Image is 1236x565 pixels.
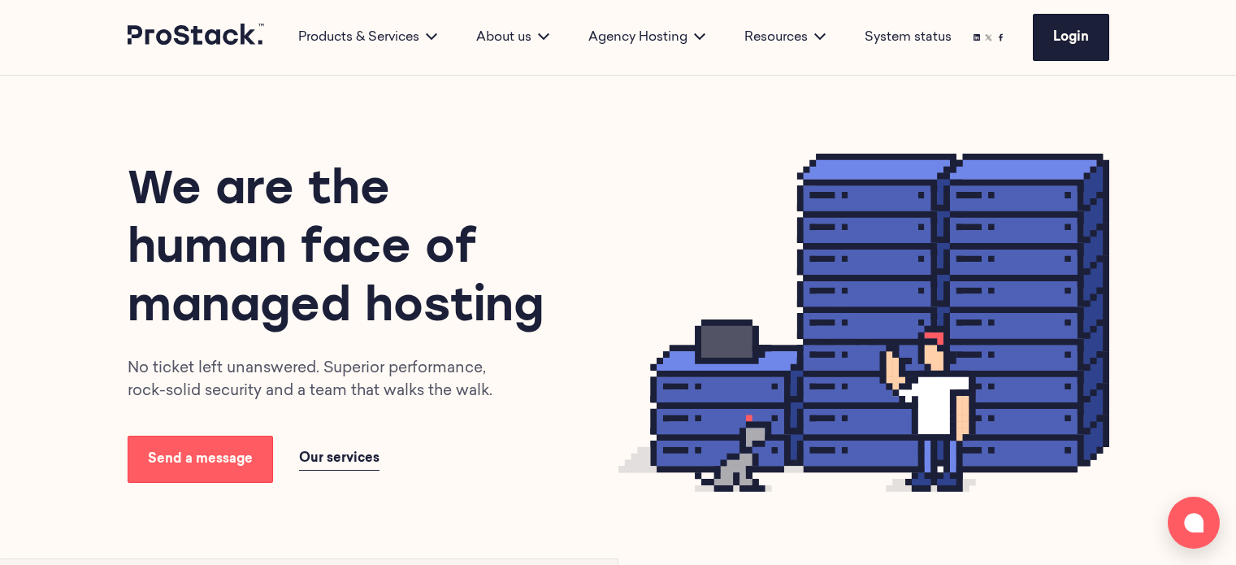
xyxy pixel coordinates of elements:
div: Products & Services [279,28,457,47]
a: Our services [299,447,379,471]
p: No ticket left unanswered. Superior performance, rock-solid security and a team that walks the walk. [128,358,517,403]
h1: We are the human face of managed hosting [128,163,560,338]
div: Agency Hosting [569,28,725,47]
a: Login [1033,14,1109,61]
span: Login [1053,31,1089,44]
div: About us [457,28,569,47]
a: Send a message [128,436,273,483]
span: Send a message [148,453,253,466]
span: Our services [299,452,379,465]
a: System status [865,28,952,47]
div: Resources [725,28,845,47]
a: Prostack logo [128,24,266,51]
button: Open chat window [1168,497,1220,549]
